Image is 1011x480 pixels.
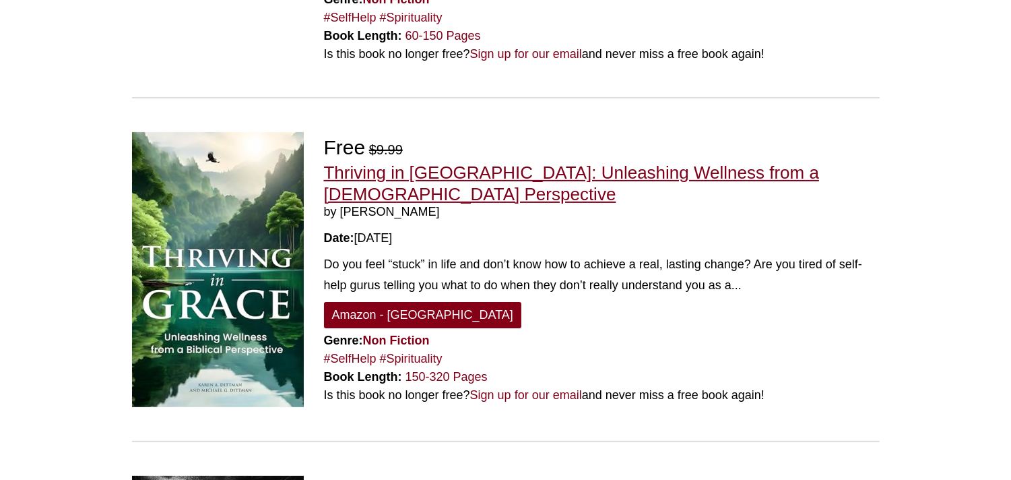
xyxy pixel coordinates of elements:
a: 60-150 Pages [405,29,481,42]
div: Is this book no longer free? and never miss a free book again! [324,386,880,404]
strong: Genre: [324,334,430,347]
del: $9.99 [369,142,403,157]
a: Non Fiction [363,334,430,347]
a: 150-320 Pages [405,370,488,384]
img: Thriving in Grace: Unleashing Wellness from a Biblical Perspective [132,132,304,407]
span: Free [324,136,366,158]
strong: Book Length: [324,370,402,384]
div: Is this book no longer free? and never miss a free book again! [324,45,880,63]
a: #Spirituality [380,11,443,24]
a: Thriving in [GEOGRAPHIC_DATA]: Unleashing Wellness from a [DEMOGRAPHIC_DATA] Perspective [324,162,819,204]
strong: Book Length: [324,29,402,42]
a: Amazon - [GEOGRAPHIC_DATA] [324,302,521,328]
a: #Spirituality [380,352,443,365]
span: by [PERSON_NAME] [324,205,880,220]
strong: Date: [324,231,354,245]
a: Sign up for our email [470,47,582,61]
div: [DATE] [324,229,880,247]
a: Sign up for our email [470,388,582,402]
a: #SelfHelp [324,352,377,365]
a: #SelfHelp [324,11,377,24]
div: Do you feel “stuck” in life and don’t know how to achieve a real, lasting change? Are you tired o... [324,254,880,295]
